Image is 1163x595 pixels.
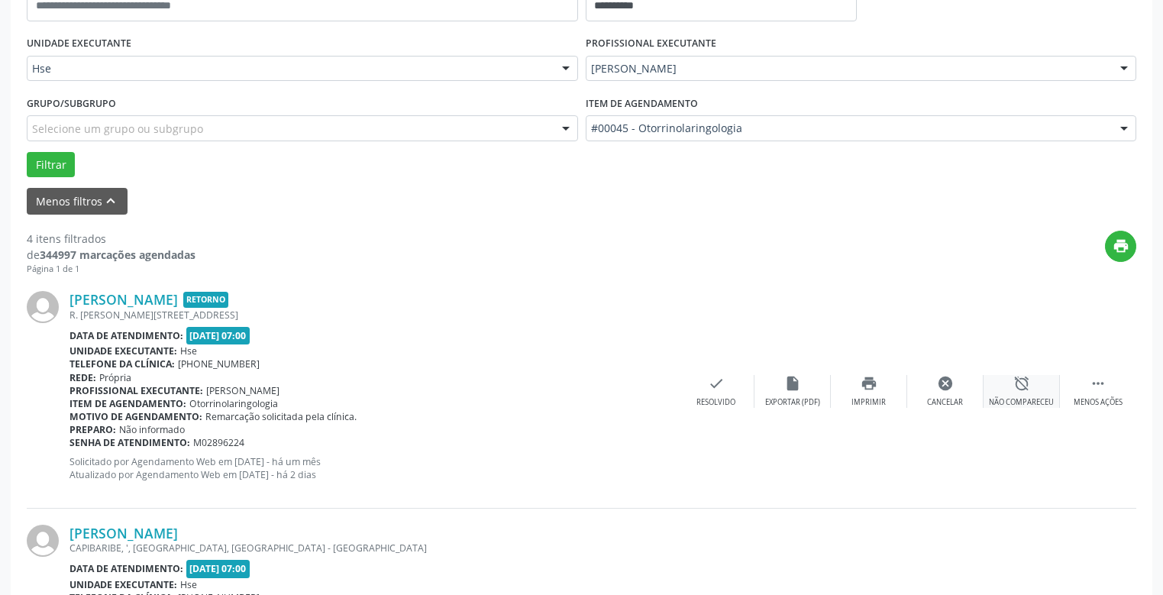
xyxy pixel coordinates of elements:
[1090,375,1106,392] i: 
[696,397,735,408] div: Resolvido
[1013,375,1030,392] i: alarm_off
[178,357,260,370] span: [PHONE_NUMBER]
[69,357,175,370] b: Telefone da clínica:
[27,92,116,115] label: Grupo/Subgrupo
[708,375,725,392] i: check
[206,384,279,397] span: [PERSON_NAME]
[180,578,197,591] span: Hse
[32,121,203,137] span: Selecione um grupo ou subgrupo
[69,384,203,397] b: Profissional executante:
[27,188,128,215] button: Menos filtroskeyboard_arrow_up
[27,247,195,263] div: de
[69,423,116,436] b: Preparo:
[937,375,954,392] i: cancel
[180,344,197,357] span: Hse
[586,92,698,115] label: Item de agendamento
[99,371,131,384] span: Própria
[27,291,59,323] img: img
[27,525,59,557] img: img
[69,525,178,542] a: [PERSON_NAME]
[765,397,820,408] div: Exportar (PDF)
[69,542,907,555] div: CAPIBARIBE, ', [GEOGRAPHIC_DATA], [GEOGRAPHIC_DATA] - [GEOGRAPHIC_DATA]
[69,344,177,357] b: Unidade executante:
[119,423,185,436] span: Não informado
[27,32,131,56] label: UNIDADE EXECUTANTE
[784,375,801,392] i: insert_drive_file
[186,327,250,344] span: [DATE] 07:00
[40,247,195,262] strong: 344997 marcações agendadas
[989,397,1054,408] div: Não compareceu
[205,410,357,423] span: Remarcação solicitada pela clínica.
[189,397,278,410] span: Otorrinolaringologia
[27,152,75,178] button: Filtrar
[1105,231,1136,262] button: print
[69,578,177,591] b: Unidade executante:
[927,397,963,408] div: Cancelar
[591,61,1106,76] span: [PERSON_NAME]
[186,560,250,577] span: [DATE] 07:00
[69,562,183,575] b: Data de atendimento:
[69,371,96,384] b: Rede:
[586,32,716,56] label: PROFISSIONAL EXECUTANTE
[851,397,886,408] div: Imprimir
[183,292,228,308] span: Retorno
[27,263,195,276] div: Página 1 de 1
[69,410,202,423] b: Motivo de agendamento:
[861,375,877,392] i: print
[1113,238,1129,254] i: print
[591,121,1106,136] span: #00045 - Otorrinolaringologia
[69,397,186,410] b: Item de agendamento:
[69,436,190,449] b: Senha de atendimento:
[69,309,678,322] div: R. [PERSON_NAME][STREET_ADDRESS]
[193,436,244,449] span: M02896224
[32,61,547,76] span: Hse
[102,192,119,209] i: keyboard_arrow_up
[27,231,195,247] div: 4 itens filtrados
[1074,397,1123,408] div: Menos ações
[69,455,678,481] p: Solicitado por Agendamento Web em [DATE] - há um mês Atualizado por Agendamento Web em [DATE] - h...
[69,329,183,342] b: Data de atendimento:
[69,291,178,308] a: [PERSON_NAME]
